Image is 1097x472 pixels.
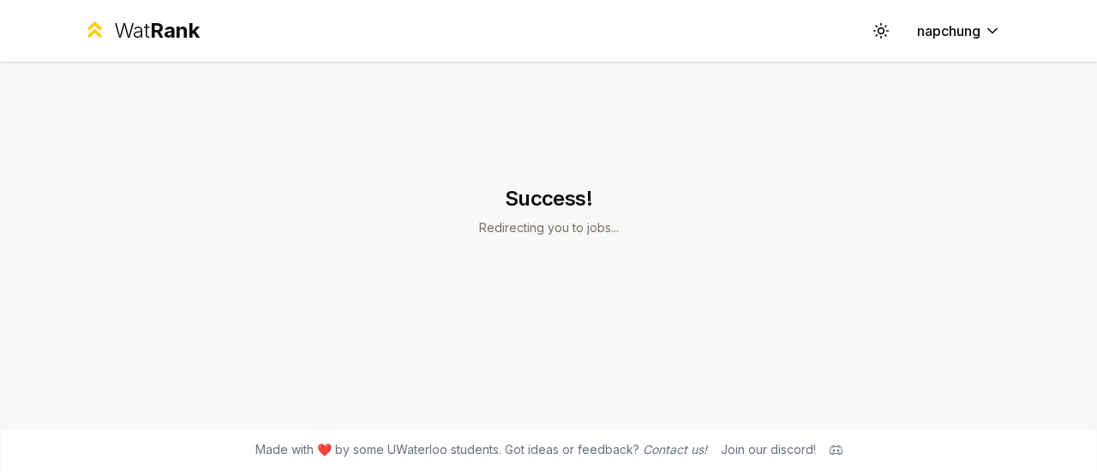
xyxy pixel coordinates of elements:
a: Contact us! [643,442,707,457]
a: WatRank [82,17,200,45]
span: napchung [917,21,980,41]
span: Rank [150,18,200,43]
div: Wat [114,17,200,45]
h1: Success! [479,185,619,212]
p: Redirecting you to jobs... [479,219,619,236]
div: Join our discord! [721,441,816,458]
button: napchung [903,15,1015,46]
span: Made with ❤️ by some UWaterloo students. Got ideas or feedback? [255,441,707,458]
